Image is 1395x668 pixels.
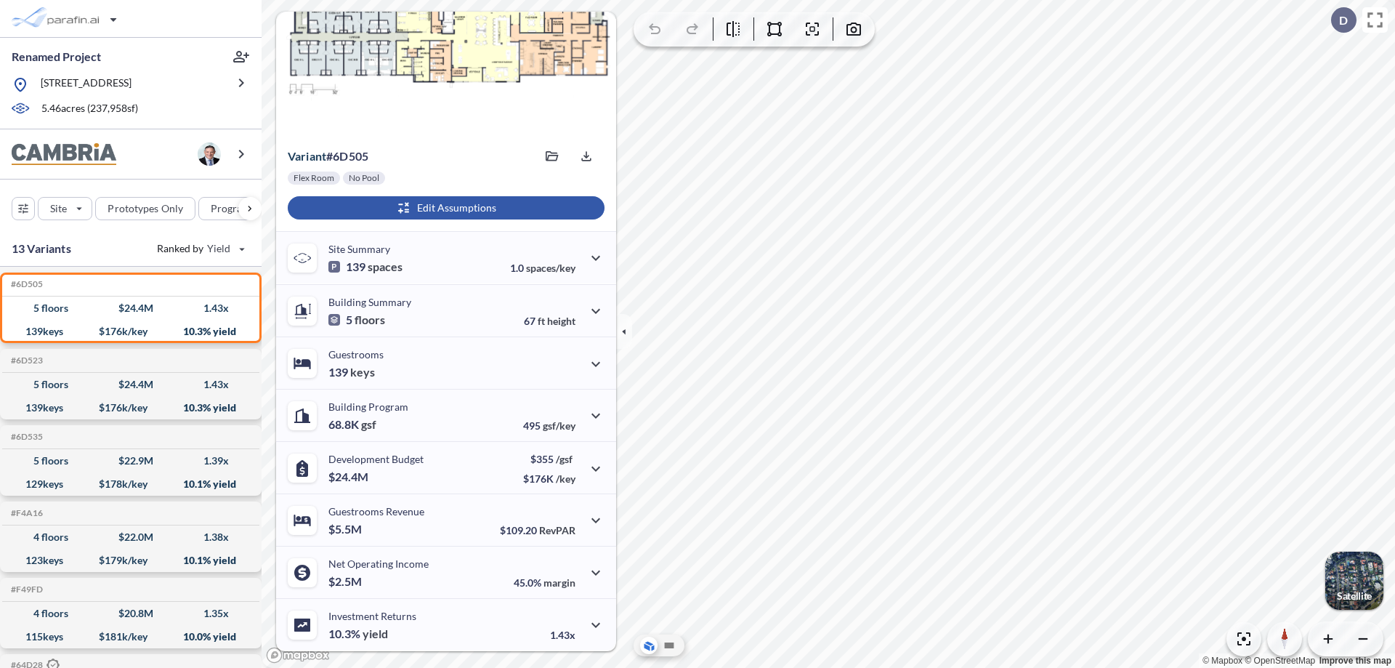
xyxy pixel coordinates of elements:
[328,259,403,274] p: 139
[328,558,429,570] p: Net Operating Income
[1245,656,1315,666] a: OpenStreetMap
[145,237,254,260] button: Ranked by Yield
[8,355,43,366] h5: Click to copy the code
[294,172,334,184] p: Flex Room
[526,262,575,274] span: spaces/key
[349,172,379,184] p: No Pool
[198,197,277,220] button: Program
[1319,656,1391,666] a: Improve this map
[8,508,43,518] h5: Click to copy the code
[108,201,183,216] p: Prototypes Only
[368,259,403,274] span: spaces
[12,143,116,166] img: BrandImage
[500,524,575,536] p: $109.20
[556,453,573,465] span: /gsf
[328,505,424,518] p: Guestrooms Revenue
[50,201,67,216] p: Site
[355,313,385,327] span: floors
[288,149,326,163] span: Variant
[288,196,604,220] button: Edit Assumptions
[543,419,575,432] span: gsf/key
[328,417,376,432] p: 68.8K
[12,49,101,65] p: Renamed Project
[8,432,43,442] h5: Click to copy the code
[547,315,575,327] span: height
[38,197,92,220] button: Site
[328,627,388,641] p: 10.3%
[41,101,138,117] p: 5.46 acres ( 237,958 sf)
[1202,656,1242,666] a: Mapbox
[95,197,195,220] button: Prototypes Only
[328,313,385,327] p: 5
[328,522,364,536] p: $5.5M
[538,315,545,327] span: ft
[350,365,375,379] span: keys
[640,637,658,654] button: Aerial View
[543,576,575,589] span: margin
[1339,14,1348,27] p: D
[288,149,368,164] p: # 6d505
[550,629,575,641] p: 1.43x
[41,76,132,94] p: [STREET_ADDRESS]
[266,647,330,664] a: Mapbox homepage
[556,472,575,485] span: /key
[1325,552,1383,610] img: Switcher Image
[523,453,575,465] p: $355
[328,610,416,622] p: Investment Returns
[660,637,678,654] button: Site Plan
[1337,590,1372,602] p: Satellite
[328,243,390,255] p: Site Summary
[539,524,575,536] span: RevPAR
[361,417,376,432] span: gsf
[211,201,251,216] p: Program
[12,240,71,257] p: 13 Variants
[198,142,221,166] img: user logo
[510,262,575,274] p: 1.0
[328,365,375,379] p: 139
[207,241,231,256] span: Yield
[1325,552,1383,610] button: Switcher ImageSatellite
[328,453,424,465] p: Development Budget
[523,472,575,485] p: $176K
[328,401,408,413] p: Building Program
[514,576,575,589] p: 45.0%
[523,419,575,432] p: 495
[363,627,388,641] span: yield
[8,584,43,595] h5: Click to copy the code
[328,470,371,484] p: $24.4M
[524,315,575,327] p: 67
[328,348,384,361] p: Guestrooms
[328,296,411,308] p: Building Summary
[328,574,364,589] p: $2.5M
[8,279,43,289] h5: Click to copy the code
